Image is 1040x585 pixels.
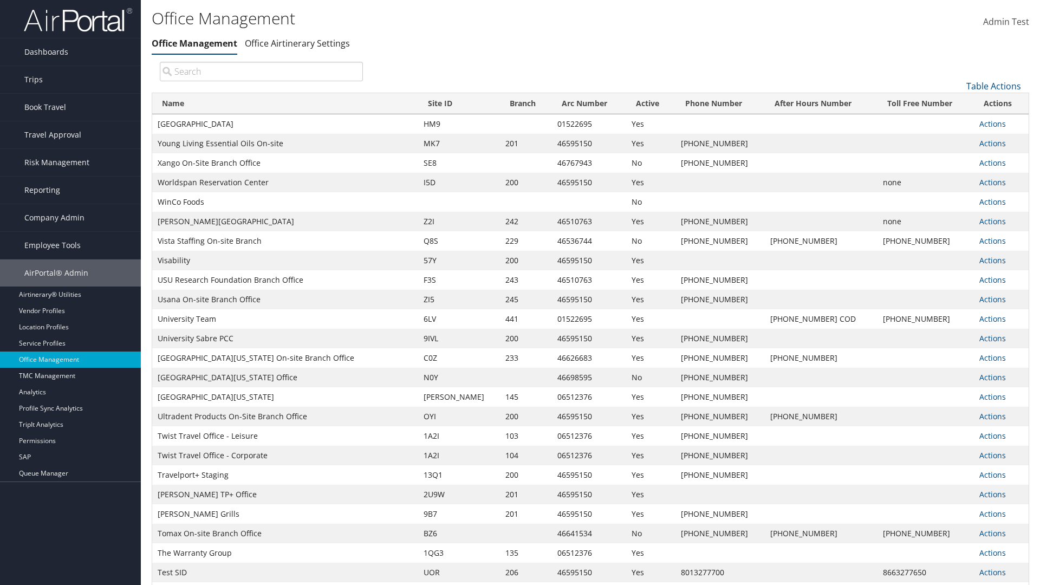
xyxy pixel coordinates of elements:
[418,231,500,251] td: Q8S
[979,119,1006,129] a: Actions
[152,543,418,563] td: The Warranty Group
[979,509,1006,519] a: Actions
[24,7,132,32] img: airportal-logo.png
[552,348,626,368] td: 46626683
[152,426,418,446] td: Twist Travel Office - Leisure
[974,93,1029,114] th: Actions
[500,329,552,348] td: 200
[152,173,418,192] td: Worldspan Reservation Center
[152,368,418,387] td: [GEOGRAPHIC_DATA][US_STATE] Office
[418,251,500,270] td: 57Y
[626,485,675,504] td: Yes
[418,426,500,446] td: 1A2I
[418,563,500,582] td: UOR
[418,270,500,290] td: F3S
[552,134,626,153] td: 46595150
[552,426,626,446] td: 06512376
[552,290,626,309] td: 46595150
[626,173,675,192] td: Yes
[979,333,1006,343] a: Actions
[552,368,626,387] td: 46698595
[626,212,675,231] td: Yes
[983,16,1029,28] span: Admin Test
[675,407,765,426] td: [PHONE_NUMBER]
[626,543,675,563] td: Yes
[552,93,626,114] th: Arc Number: activate to sort column ascending
[765,348,877,368] td: [PHONE_NUMBER]
[675,348,765,368] td: [PHONE_NUMBER]
[418,134,500,153] td: MK7
[418,173,500,192] td: I5D
[626,368,675,387] td: No
[979,275,1006,285] a: Actions
[500,348,552,368] td: 233
[765,407,877,426] td: [PHONE_NUMBER]
[152,387,418,407] td: [GEOGRAPHIC_DATA][US_STATE]
[979,411,1006,421] a: Actions
[552,153,626,173] td: 46767943
[24,38,68,66] span: Dashboards
[979,353,1006,363] a: Actions
[877,173,974,192] td: none
[675,426,765,446] td: [PHONE_NUMBER]
[966,80,1021,92] a: Table Actions
[24,66,43,93] span: Trips
[500,251,552,270] td: 200
[675,93,765,114] th: Phone Number: activate to sort column ascending
[979,470,1006,480] a: Actions
[626,270,675,290] td: Yes
[626,231,675,251] td: No
[418,485,500,504] td: 2U9W
[152,309,418,329] td: University Team
[626,348,675,368] td: Yes
[675,368,765,387] td: [PHONE_NUMBER]
[552,309,626,329] td: 01522695
[24,259,88,287] span: AirPortal® Admin
[152,153,418,173] td: Xango On-Site Branch Office
[877,309,974,329] td: [PHONE_NUMBER]
[418,446,500,465] td: 1A2I
[626,153,675,173] td: No
[500,504,552,524] td: 201
[552,212,626,231] td: 46510763
[24,232,81,259] span: Employee Tools
[552,563,626,582] td: 46595150
[979,294,1006,304] a: Actions
[500,93,552,114] th: Branch: activate to sort column ascending
[418,212,500,231] td: Z2I
[152,134,418,153] td: Young Living Essential Oils On-site
[552,524,626,543] td: 46641534
[152,329,418,348] td: University Sabre PCC
[152,407,418,426] td: Ultradent Products On-Site Branch Office
[152,7,737,30] h1: Office Management
[877,212,974,231] td: none
[418,329,500,348] td: 9IVL
[152,37,237,49] a: Office Management
[152,192,418,212] td: WinCo Foods
[418,543,500,563] td: 1QG3
[152,504,418,524] td: [PERSON_NAME] Grills
[765,309,877,329] td: [PHONE_NUMBER] COD
[24,177,60,204] span: Reporting
[675,290,765,309] td: [PHONE_NUMBER]
[626,93,675,114] th: Active: activate to sort column ascending
[675,134,765,153] td: [PHONE_NUMBER]
[152,251,418,270] td: Visability
[877,231,974,251] td: [PHONE_NUMBER]
[675,329,765,348] td: [PHONE_NUMBER]
[418,387,500,407] td: [PERSON_NAME]
[675,563,765,582] td: 8013277700
[979,548,1006,558] a: Actions
[552,485,626,504] td: 46595150
[418,290,500,309] td: ZI5
[675,446,765,465] td: [PHONE_NUMBER]
[500,563,552,582] td: 206
[675,270,765,290] td: [PHONE_NUMBER]
[552,270,626,290] td: 46510763
[765,524,877,543] td: [PHONE_NUMBER]
[152,270,418,290] td: USU Research Foundation Branch Office
[500,426,552,446] td: 103
[552,446,626,465] td: 06512376
[979,567,1006,577] a: Actions
[979,392,1006,402] a: Actions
